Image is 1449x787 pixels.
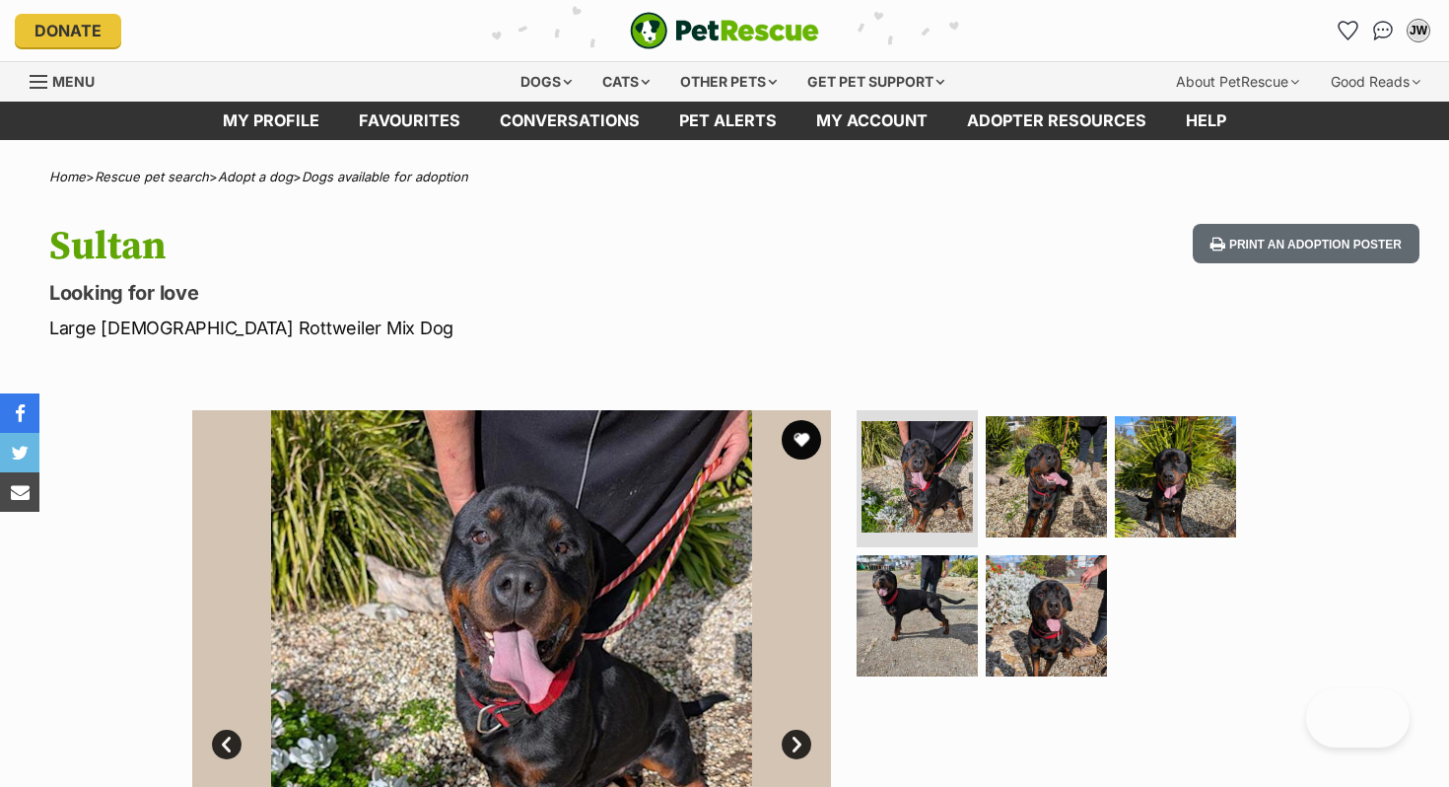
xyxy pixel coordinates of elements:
[218,169,293,184] a: Adopt a dog
[630,12,819,49] a: PetRescue
[203,102,339,140] a: My profile
[986,555,1107,677] img: Photo of Sultan
[796,102,947,140] a: My account
[49,315,883,341] p: Large [DEMOGRAPHIC_DATA] Rottweiler Mix Dog
[212,730,241,759] a: Prev
[1367,15,1399,46] a: Conversations
[793,62,958,102] div: Get pet support
[480,102,659,140] a: conversations
[947,102,1166,140] a: Adopter resources
[1332,15,1363,46] a: Favourites
[857,555,978,677] img: Photo of Sultan
[49,279,883,307] p: Looking for love
[1332,15,1434,46] ul: Account quick links
[302,169,468,184] a: Dogs available for adoption
[49,224,883,269] h1: Sultan
[659,102,796,140] a: Pet alerts
[1317,62,1434,102] div: Good Reads
[1166,102,1246,140] a: Help
[782,420,821,460] button: favourite
[1373,21,1394,40] img: chat-41dd97257d64d25036548639549fe6c8038ab92f7586957e7f3b1b290dea8141.svg
[52,73,95,90] span: Menu
[49,169,86,184] a: Home
[339,102,480,140] a: Favourites
[1193,224,1419,264] button: Print an adoption poster
[986,416,1107,537] img: Photo of Sultan
[30,62,108,98] a: Menu
[782,730,811,759] a: Next
[588,62,663,102] div: Cats
[1162,62,1313,102] div: About PetRescue
[15,14,121,47] a: Donate
[862,421,973,533] img: Photo of Sultan
[1115,416,1236,537] img: Photo of Sultan
[95,169,209,184] a: Rescue pet search
[1403,15,1434,46] button: My account
[630,12,819,49] img: logo-e224e6f780fb5917bec1dbf3a21bbac754714ae5b6737aabdf751b685950b380.svg
[666,62,791,102] div: Other pets
[1306,688,1410,748] iframe: Help Scout Beacon - Open
[1409,21,1428,40] div: JW
[507,62,586,102] div: Dogs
